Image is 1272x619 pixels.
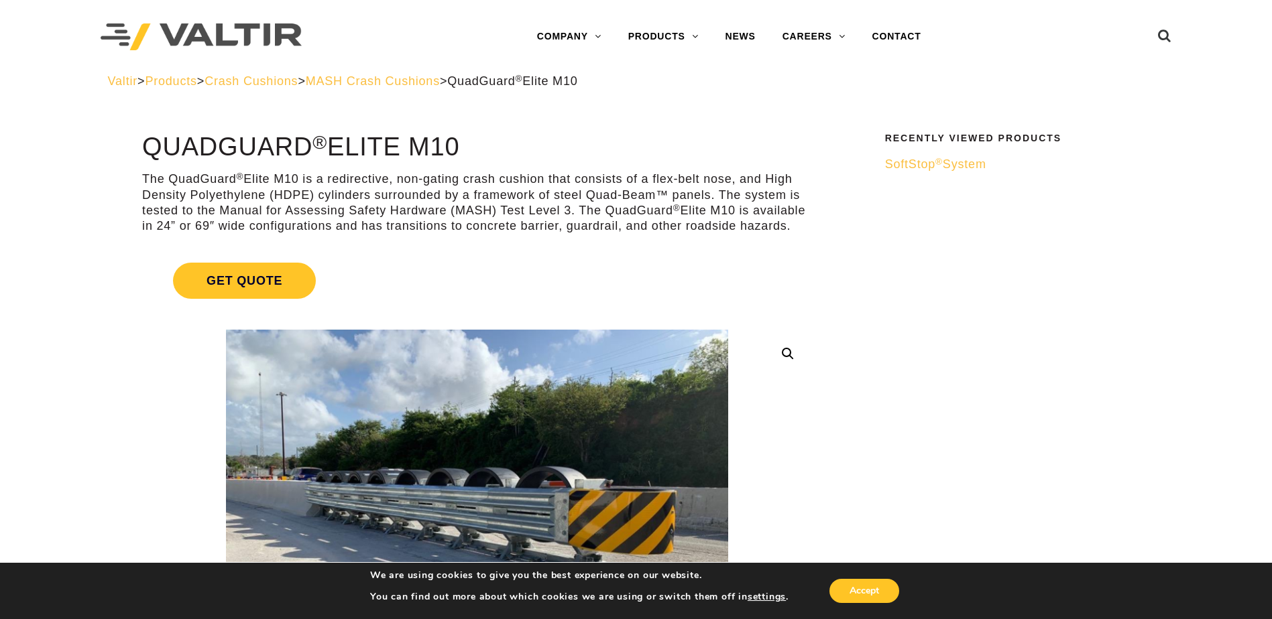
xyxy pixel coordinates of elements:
[370,591,789,603] p: You can find out more about which cookies we are using or switch them off in .
[447,74,577,88] span: QuadGuard Elite M10
[885,133,1156,143] h2: Recently Viewed Products
[108,74,1165,89] div: > > > >
[108,74,137,88] a: Valtir
[885,157,986,171] span: SoftStop System
[142,171,812,234] p: The QuadGuard Elite M10 is a redirective, non-gating crash cushion that consists of a flex-belt n...
[312,131,327,153] sup: ®
[173,263,316,299] span: Get Quote
[145,74,196,88] a: Products
[142,247,812,315] a: Get Quote
[516,74,523,84] sup: ®
[769,23,859,50] a: CAREERS
[101,23,302,51] img: Valtir
[370,569,789,581] p: We are using cookies to give you the best experience on our website.
[205,74,298,88] a: Crash Cushions
[935,157,943,167] sup: ®
[237,171,244,182] sup: ®
[142,133,812,161] h1: QuadGuard Elite M10
[524,23,615,50] a: COMPANY
[829,579,899,603] button: Accept
[306,74,440,88] a: MASH Crash Cushions
[859,23,935,50] a: CONTACT
[748,591,786,603] button: settings
[673,203,681,213] sup: ®
[885,157,1156,172] a: SoftStop®System
[712,23,769,50] a: NEWS
[615,23,712,50] a: PRODUCTS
